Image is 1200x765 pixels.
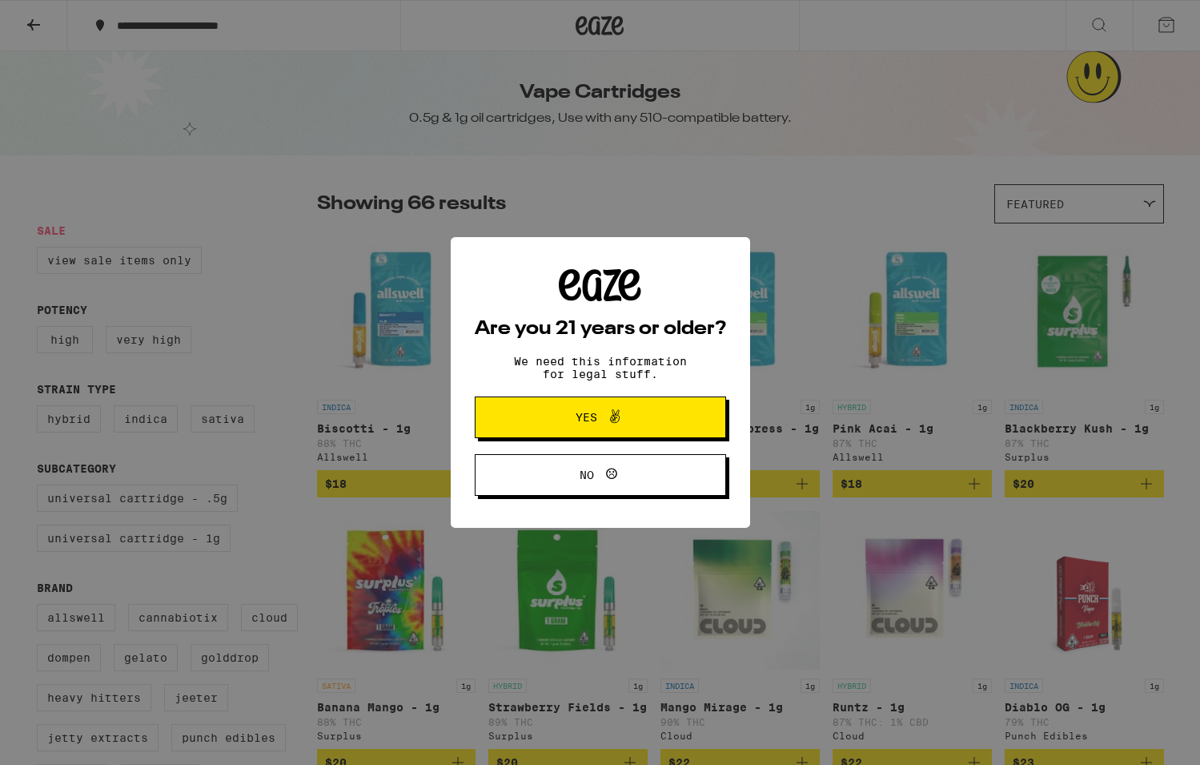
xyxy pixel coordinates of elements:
[475,320,726,339] h2: Are you 21 years or older?
[580,469,594,481] span: No
[576,412,597,423] span: Yes
[500,355,700,380] p: We need this information for legal stuff.
[475,397,726,438] button: Yes
[475,454,726,496] button: No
